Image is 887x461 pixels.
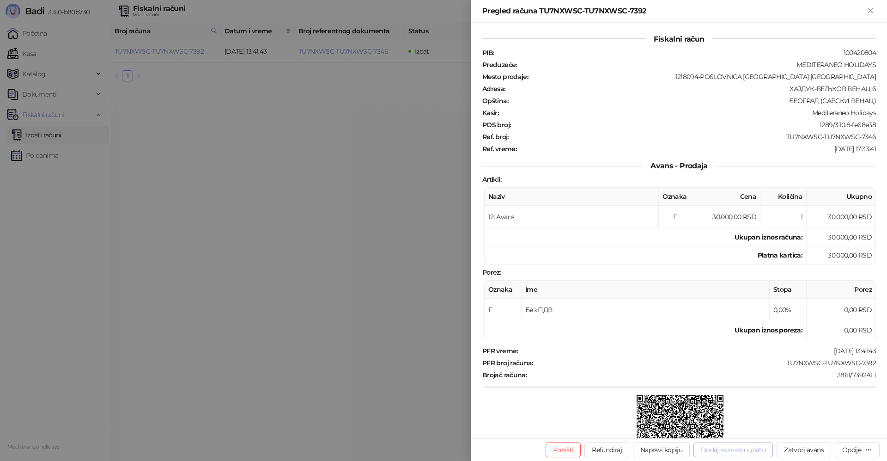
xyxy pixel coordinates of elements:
[518,61,877,69] div: MEDITERANEO HOLIDAYS
[482,359,533,367] strong: PFR broj računa :
[693,443,773,457] button: Dodaj avansnu uplatu
[865,6,876,17] button: Zatvori
[807,246,876,264] td: 30.000,00 RSD
[485,281,522,299] th: Oznaka
[807,228,876,246] td: 30.000,00 RSD
[643,161,715,170] span: Avans - Prodaja
[735,233,802,241] strong: Ukupan iznos računa :
[760,206,807,228] td: 1
[534,359,877,367] div: TU7NXWSC-TU7NXWSC-7392
[529,73,877,81] div: 1218094-POSLOVNICA [GEOGRAPHIC_DATA] [GEOGRAPHIC_DATA]
[842,446,861,454] div: Opcije
[691,206,760,228] td: 30.000,00 RSD
[482,85,505,93] strong: Adresa :
[482,121,510,129] strong: POS broj :
[807,206,876,228] td: 30.000,00 RSD
[485,188,659,206] th: Naziv
[546,443,581,457] button: Poništi
[509,97,877,105] div: БЕОГРАД (САВСКИ ВЕНАЦ)
[495,49,877,57] div: 100420804
[519,347,877,355] div: [DATE] 13:41:43
[482,145,516,153] strong: Ref. vreme :
[510,133,877,141] div: TU7NXWSC-TU7NXWSC-7346
[485,206,659,228] td: 12: Avans
[770,299,807,321] td: 0,00%
[835,443,880,457] button: Opcije
[482,347,518,355] strong: PFR vreme :
[499,109,877,117] div: Mediteraneo Holidays
[522,299,770,321] td: Без ПДВ
[482,73,528,81] strong: Mesto prodaje :
[659,188,691,206] th: Oznaka
[640,446,682,454] span: Napravi kopiju
[691,188,760,206] th: Cena
[485,299,522,321] td: Г
[482,61,517,69] strong: Preduzeće :
[633,443,690,457] button: Napravi kopiju
[735,326,802,334] strong: Ukupan iznos poreza:
[482,133,509,141] strong: Ref. broj :
[807,188,876,206] th: Ukupno
[482,6,865,17] div: Pregled računa TU7NXWSC-TU7NXWSC-7392
[770,281,807,299] th: Stopa
[584,443,629,457] button: Refundiraj
[807,299,876,321] td: 0,00 RSD
[659,206,691,228] td: Г
[482,371,527,379] strong: Brojač računa :
[511,121,877,129] div: 1289/3.10.8-fe68e38
[482,49,494,57] strong: PIB :
[482,175,501,184] strong: Artikli :
[807,281,876,299] th: Porez
[522,281,770,299] th: Ime
[482,97,508,105] strong: Opština :
[758,251,802,259] strong: Platna kartica :
[807,321,876,339] td: 0,00 RSD
[760,188,807,206] th: Količina
[646,35,711,43] span: Fiskalni račun
[777,443,831,457] button: Zatvori avans
[482,268,501,277] strong: Porez :
[528,371,877,379] div: 3861/7392АП
[482,109,498,117] strong: Kasir :
[506,85,877,93] div: ХАЈДУК-ВЕЉКОВ ВЕНАЦ 6
[517,145,877,153] div: [DATE] 17:33:41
